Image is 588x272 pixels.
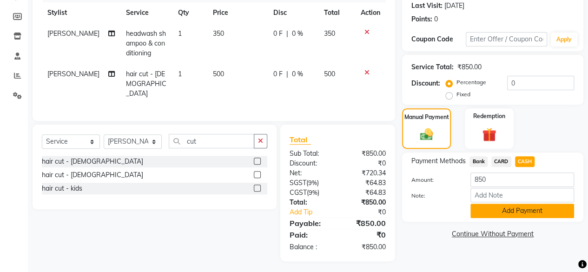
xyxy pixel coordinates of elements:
[411,34,466,44] div: Coupon Code
[355,2,386,23] th: Action
[491,156,511,167] span: CARD
[404,176,463,184] label: Amount:
[318,2,355,23] th: Total
[404,192,463,200] label: Note:
[126,29,166,57] span: headwash shampoo & conditioning
[337,188,393,198] div: ₹64.83
[120,2,172,23] th: Service
[178,70,182,78] span: 1
[337,229,393,240] div: ₹0
[290,135,311,145] span: Total
[172,2,207,23] th: Qty
[273,69,283,79] span: 0 F
[337,149,393,159] div: ₹850.00
[42,157,143,166] div: hair cut - [DEMOGRAPHIC_DATA]
[411,156,466,166] span: Payment Methods
[309,189,317,196] span: 9%
[456,78,486,86] label: Percentage
[283,242,338,252] div: Balance :
[47,70,99,78] span: [PERSON_NAME]
[456,90,470,99] label: Fixed
[283,188,338,198] div: ( )
[178,29,182,38] span: 1
[434,14,438,24] div: 0
[283,168,338,178] div: Net:
[126,70,166,98] span: hair cut - [DEMOGRAPHIC_DATA]
[268,2,318,23] th: Disc
[337,168,393,178] div: ₹720.34
[292,29,303,39] span: 0 %
[416,127,437,142] img: _cash.svg
[286,29,288,39] span: |
[470,188,574,202] input: Add Note
[283,149,338,159] div: Sub Total:
[169,134,254,148] input: Search or Scan
[469,156,488,167] span: Bank
[466,32,547,46] input: Enter Offer / Coupon Code
[404,113,449,121] label: Manual Payment
[411,14,432,24] div: Points:
[283,207,347,217] a: Add Tip
[273,29,283,39] span: 0 F
[515,156,535,167] span: CASH
[347,207,393,217] div: ₹0
[411,62,454,72] div: Service Total:
[283,178,338,188] div: ( )
[457,62,482,72] div: ₹850.00
[411,1,443,11] div: Last Visit:
[42,2,120,23] th: Stylist
[47,29,99,38] span: [PERSON_NAME]
[551,33,577,46] button: Apply
[42,170,143,180] div: hair cut - [DEMOGRAPHIC_DATA]
[324,29,335,38] span: 350
[337,178,393,188] div: ₹64.83
[404,229,581,239] a: Continue Without Payment
[308,179,317,186] span: 9%
[42,184,82,193] div: hair cut - kids
[283,218,338,229] div: Payable:
[337,218,393,229] div: ₹850.00
[444,1,464,11] div: [DATE]
[478,126,501,143] img: _gift.svg
[337,159,393,168] div: ₹0
[324,70,335,78] span: 500
[470,172,574,187] input: Amount
[286,69,288,79] span: |
[283,198,338,207] div: Total:
[283,229,338,240] div: Paid:
[290,188,307,197] span: CGST
[473,112,505,120] label: Redemption
[283,159,338,168] div: Discount:
[292,69,303,79] span: 0 %
[290,179,306,187] span: SGST
[213,70,224,78] span: 500
[337,242,393,252] div: ₹850.00
[337,198,393,207] div: ₹850.00
[213,29,224,38] span: 350
[470,204,574,218] button: Add Payment
[207,2,268,23] th: Price
[411,79,440,88] div: Discount:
